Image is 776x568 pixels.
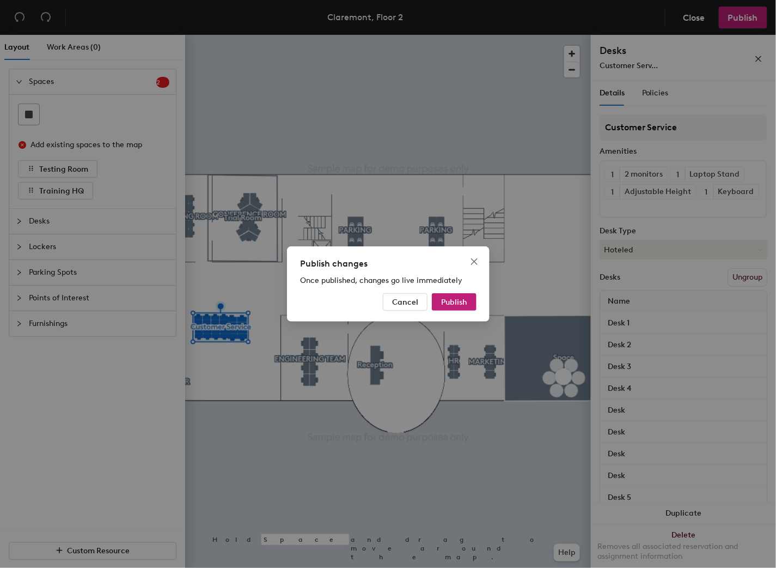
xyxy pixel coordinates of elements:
span: Publish [441,298,467,307]
button: Publish [432,293,476,311]
button: Close [466,253,483,270]
span: close [470,257,479,266]
span: Cancel [392,298,418,307]
button: Cancel [383,293,427,311]
div: Publish changes [300,257,476,270]
span: Close [466,257,483,266]
span: Once published, changes go live immediately [300,276,462,285]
